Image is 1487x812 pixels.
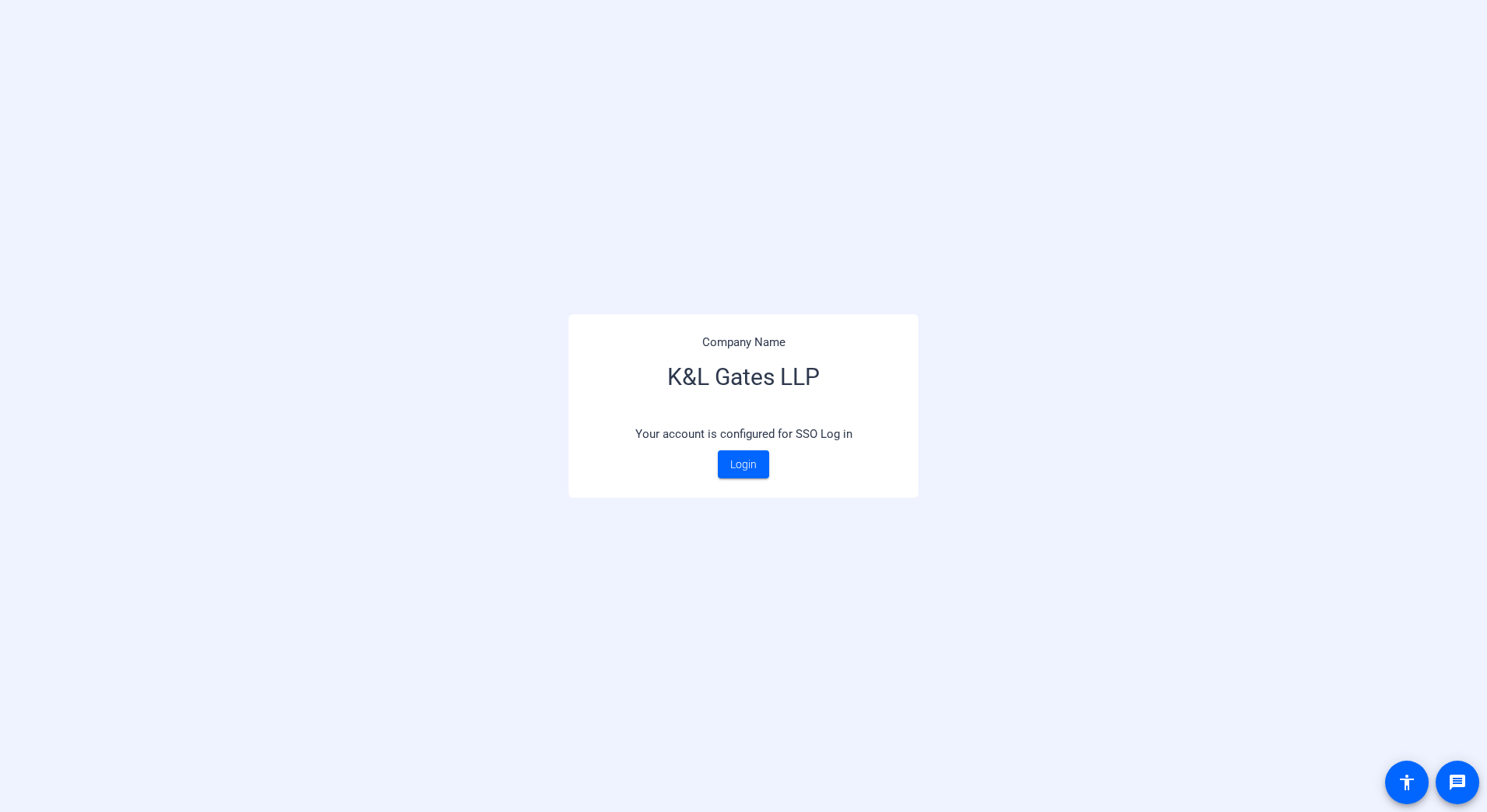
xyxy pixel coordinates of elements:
[1398,773,1416,792] mat-icon: accessibility
[1448,773,1467,792] mat-icon: message
[588,352,899,418] h3: K&L Gates LLP
[588,334,899,352] p: Company Name
[588,418,899,451] p: Your account is configured for SSO Log in
[718,450,769,478] a: Login
[730,457,757,473] span: Login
